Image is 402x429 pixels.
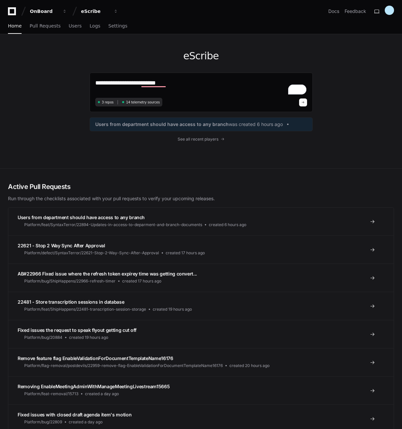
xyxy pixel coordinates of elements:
[108,19,127,34] a: Settings
[69,419,103,425] span: created a day ago
[24,278,116,284] span: Platform/bug/ShipHappens/22966-refresh-timer
[18,299,124,305] span: 22481 - Store transcription sessions in database
[8,320,394,348] a: Fixed issues the request to speak flyout getting cut offPlatform/bug/20884created 19 hours ago
[108,24,127,28] span: Settings
[24,222,202,227] span: Platform/feat/SyntaxTerror/22894-Updates-in-access-to-deparment-and-branch-documents
[328,8,339,15] a: Docs
[24,419,62,425] span: Platform/bug/22809
[85,391,119,397] span: created a day ago
[209,222,246,227] span: created 6 hours ago
[18,355,173,361] span: Remove feature flag EnableValidationForDocumentTemplateName16176
[8,292,394,320] a: 22481 - Store transcription sessions in databasePlatform/feat/ShipHappens/22481-transcription-ses...
[153,307,192,312] span: created 19 hours ago
[69,19,82,34] a: Users
[18,384,170,389] span: Removing EnableMeetingAdminWithManageMeetingLivestream15665
[8,348,394,376] a: Remove feature flag EnableValidationForDocumentTemplateName16176Platform/flag-removal/postdevils/...
[24,307,146,312] span: Platform/feat/ShipHappens/22481-transcription-session-storage
[229,121,283,128] span: was created 6 hours ago
[8,235,394,264] a: 22621 - Stop 2 Way Sync After ApprovalPlatform/defect/SyntaxTerror/22621-Stop-2-Way-Sync-After-Ap...
[8,19,22,34] a: Home
[102,100,114,105] span: 3 repos
[78,5,121,17] button: eScribe
[24,250,159,256] span: Platform/defect/SyntaxTerror/22621-Stop-2-Way-Sync-After-Approval
[95,121,307,128] a: Users from department should have access to any branchwas created 6 hours ago
[8,376,394,404] a: Removing EnableMeetingAdminWithManageMeetingLivestream15665Platform/feat-removal/15713created a d...
[18,412,131,417] span: Fixed issues with closed draft agenda item's motion
[90,24,100,28] span: Logs
[30,24,60,28] span: Pull Requests
[24,335,62,340] span: Platform/bug/20884
[30,19,60,34] a: Pull Requests
[69,24,82,28] span: Users
[95,78,307,96] textarea: To enrich screen reader interactions, please activate Accessibility in Grammarly extension settings
[81,8,110,15] div: eScribe
[229,363,270,368] span: created 20 hours ago
[8,24,22,28] span: Home
[90,19,100,34] a: Logs
[166,250,205,256] span: created 17 hours ago
[27,5,70,17] button: OnBoard
[122,278,161,284] span: created 17 hours ago
[178,137,218,142] span: See all recent players
[95,121,229,128] span: Users from department should have access to any branch
[90,50,313,62] h1: eScribe
[18,243,105,248] span: 22621 - Stop 2 Way Sync After Approval
[24,391,78,397] span: Platform/feat-removal/15713
[345,8,366,15] button: Feedback
[8,208,394,235] a: Users from department should have access to any branchPlatform/feat/SyntaxTerror/22894-Updates-in...
[24,363,223,368] span: Platform/flag-removal/postdevils/22959-remove-flag-EnableValidationForDocumentTemplateName16176
[8,264,394,292] a: AB#22966 Fixed issue where the refresh token expirey time was getting convert...Platform/bug/Ship...
[8,195,394,202] p: Run through the checklists associated with your pull requests to verify your upcoming releases.
[90,137,313,142] a: See all recent players
[8,182,394,191] h2: Active Pull Requests
[18,214,145,220] span: Users from department should have access to any branch
[126,100,160,105] span: 14 telemetry sources
[18,271,197,276] span: AB#22966 Fixed issue where the refresh token expirey time was getting convert...
[30,8,58,15] div: OnBoard
[69,335,108,340] span: created 19 hours ago
[18,327,136,333] span: Fixed issues the request to speak flyout getting cut off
